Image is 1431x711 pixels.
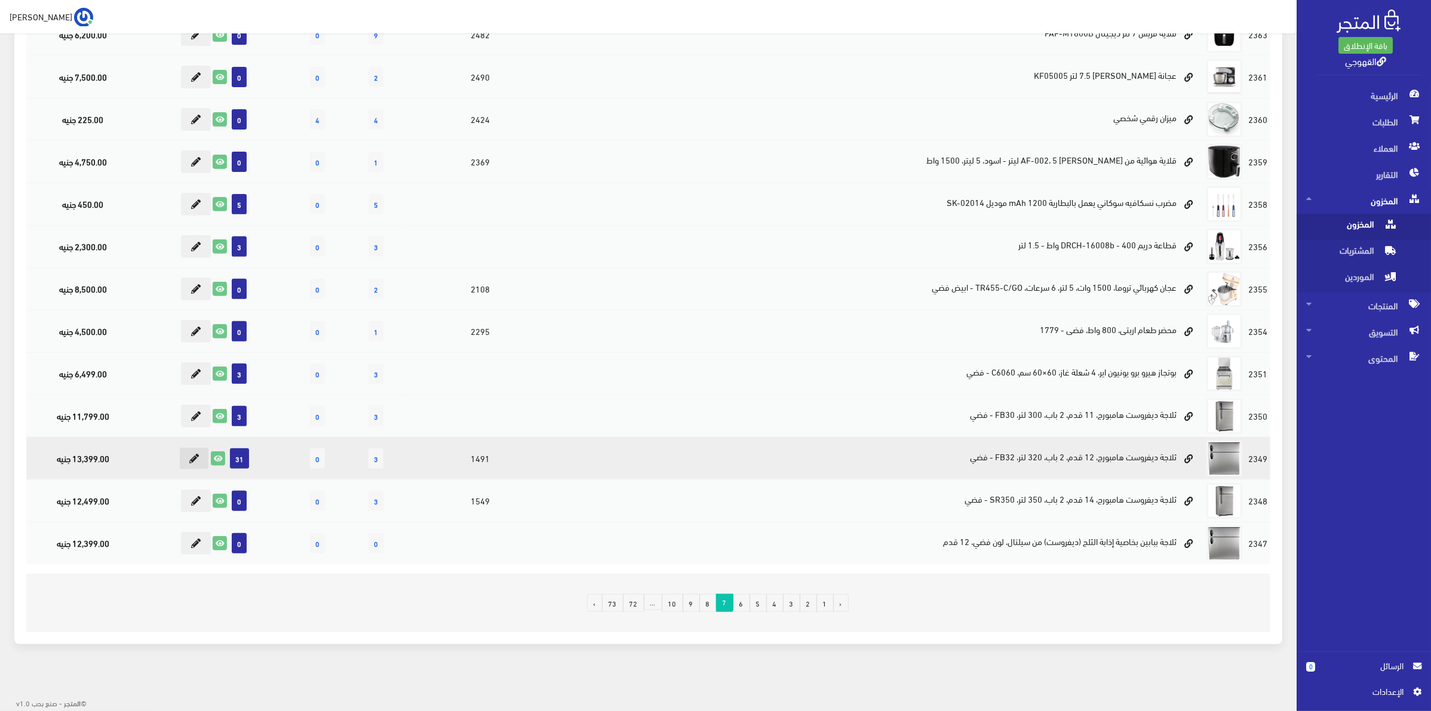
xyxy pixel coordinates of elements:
[1297,161,1431,187] a: التقارير
[408,479,552,522] td: 1549
[1206,441,1242,476] img: thlag-dyfrost-hamborg-12-kdm-2-bab-320-ltr-fb32-fdy.jpg
[369,194,383,214] span: 5
[232,491,247,511] span: 0
[699,594,717,612] a: 8
[232,194,247,214] span: 5
[1306,685,1421,704] a: اﻹعدادات
[1345,52,1386,69] a: القهوجي
[1206,101,1242,137] img: myzan-rkmy-shkhsy.jpg
[1306,293,1421,319] span: المنتجات
[232,236,247,257] span: 3
[369,321,383,341] span: 1
[833,594,849,612] a: « السابق
[552,56,1204,98] td: عجانة [PERSON_NAME] 7.5 لتر KF05005
[310,364,325,384] span: 0
[602,594,624,612] a: 73
[26,13,139,56] td: 6,200.00 جنيه
[1306,319,1421,345] span: التسويق
[1245,13,1270,56] td: 2363
[16,696,62,709] span: - صنع بحب v1.0
[232,406,247,426] span: 3
[1297,266,1431,293] a: الموردين
[26,56,139,98] td: 7,500.00 جنيه
[310,194,325,214] span: 0
[1206,398,1242,434] img: thlag-dyfrost-hamborg-11-kdm-2-bab-300-ltr-fb30-fdy.png
[310,406,325,426] span: 0
[623,594,644,612] a: 72
[1306,187,1421,214] span: المخزون
[1297,345,1431,371] a: المحتوى
[26,267,139,310] td: 8,500.00 جنيه
[369,406,383,426] span: 3
[1245,395,1270,437] td: 2350
[816,594,834,612] a: 1
[26,352,139,395] td: 6,499.00 جنيه
[369,533,383,553] span: 0
[552,395,1204,437] td: ثلاجة ديفروست هامبورج، 11 قدم، 2 باب، 300 لتر، FB30 - فضي
[552,140,1204,183] td: قلاية هوائية من [PERSON_NAME] AF-002، 5 ليتر - اسود، 5 ليتر، 1500 واط
[1206,483,1242,519] img: thlag-dyfrost-hamborg-14-kdm-2-bab-350-ltr-sr350-fdy.png
[26,98,139,140] td: 225.00 جنيه
[310,491,325,511] span: 0
[1306,240,1397,266] span: المشتريات
[552,13,1204,56] td: قلاية فريش 7 لتر ديجيتال FAF-M1800B
[716,594,733,610] span: 7
[369,24,383,45] span: 9
[310,109,325,130] span: 4
[408,310,552,352] td: 2295
[408,56,552,98] td: 2490
[552,437,1204,479] td: ثلاجة ديفروست هامبورج، 12 قدم، 2 باب، 320 لتر، FB32 - فضي
[552,352,1204,395] td: بوتجاز هيرو برو يونيون اير، 4 شعلة غاز، 60×60 سم، C6060 - فضي
[10,7,93,26] a: ... [PERSON_NAME]
[1306,214,1397,240] span: المخزون
[1297,293,1431,319] a: المنتجات
[552,310,1204,352] td: محضر طعام اريتى، 800 واط، فضى - 1779
[26,140,139,183] td: 4,750.00 جنيه
[1206,17,1242,53] img: klay-frysh-7-ltr-dygytal-faf-m1800b.png
[26,522,139,564] td: 12,399.00 جنيه
[1297,240,1431,266] a: المشتريات
[310,448,325,469] span: 0
[369,236,383,257] span: 3
[5,695,87,710] div: ©
[587,594,603,612] a: التالي »
[26,310,139,352] td: 4,500.00 جنيه
[1306,109,1421,135] span: الطلبات
[408,437,552,479] td: 1491
[232,533,247,553] span: 0
[1306,266,1397,293] span: الموردين
[310,279,325,299] span: 0
[408,13,552,56] td: 2482
[310,321,325,341] span: 0
[1245,56,1270,98] td: 2361
[26,479,139,522] td: 12,499.00 جنيه
[1306,161,1421,187] span: التقارير
[1297,135,1431,161] a: العملاء
[310,533,325,553] span: 0
[1206,144,1242,180] img: klay-hoayy-mn-sokany-af-002-5-lytr-asod-5-lytr-1500-oat.jpg
[1297,214,1431,240] a: المخزون
[662,594,683,612] a: 10
[1245,352,1270,395] td: 2351
[750,594,767,612] a: 5
[232,24,247,45] span: 0
[733,594,750,612] a: 6
[1245,437,1270,479] td: 2349
[310,24,325,45] span: 0
[232,67,247,87] span: 0
[552,98,1204,140] td: ميزان رقمي شخصي
[310,67,325,87] span: 0
[1206,271,1242,307] img: aagan-khrbayy-troma-1500-oat-5-ltr-6-sraaat-tr455-cgo-abyd-fdy.png
[1206,186,1242,222] img: mdrb-nskafyh-sokany-yaaml-balbtary-1200-mah-modyl-sk-02014.jpg
[232,279,247,299] span: 0
[74,8,93,27] img: ...
[369,279,383,299] span: 2
[683,594,700,612] a: 9
[766,594,784,612] a: 4
[369,491,383,511] span: 3
[310,236,325,257] span: 0
[26,225,139,267] td: 2,300.00 جنيه
[552,267,1204,310] td: عجان كهربائي تروما، 1500 وات، 5 لتر، 6 سرعات، TR455-C/GO - ابيض فضي
[232,321,247,341] span: 0
[800,594,817,612] a: 2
